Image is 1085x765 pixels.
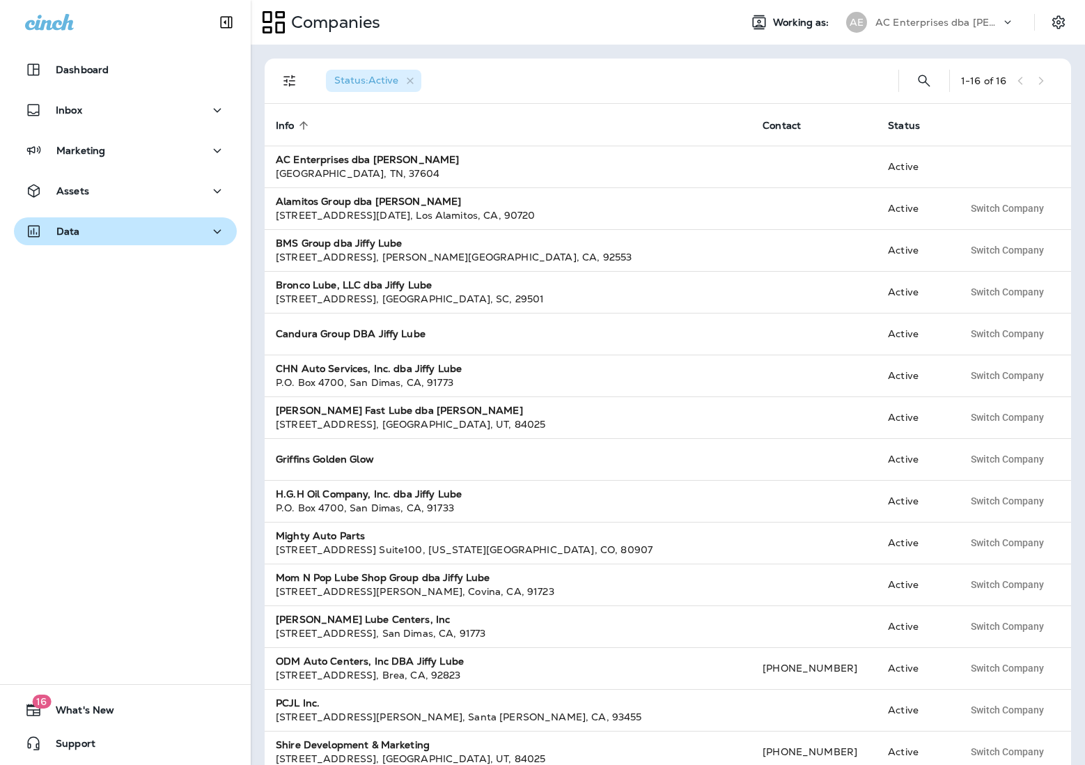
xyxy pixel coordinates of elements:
td: Active [877,689,952,731]
strong: Shire Development & Marketing [276,739,430,751]
strong: Griffins Golden Glow [276,453,374,465]
strong: H.G.H Oil Company, Inc. dba Jiffy Lube [276,488,462,500]
button: Data [14,217,237,245]
button: Inbox [14,96,237,124]
button: Switch Company [963,532,1052,553]
strong: Candura Group DBA Jiffy Lube [276,327,426,340]
button: Assets [14,177,237,205]
div: Status:Active [326,70,421,92]
td: Active [877,438,952,480]
button: Switch Company [963,490,1052,511]
button: Marketing [14,137,237,164]
strong: [PERSON_NAME] Fast Lube dba [PERSON_NAME] [276,404,523,417]
span: Switch Company [971,705,1044,715]
span: Status [888,120,920,132]
td: Active [877,146,952,187]
button: Collapse Sidebar [207,8,246,36]
p: AC Enterprises dba [PERSON_NAME] [875,17,1001,28]
button: Switch Company [963,741,1052,762]
td: Active [877,313,952,355]
button: 16What's New [14,696,237,724]
strong: Alamitos Group dba [PERSON_NAME] [276,195,461,208]
div: P.O. Box 4700 , San Dimas , CA , 91773 [276,376,740,389]
span: Status : Active [334,74,398,86]
span: 16 [32,695,51,709]
div: [STREET_ADDRESS] , [PERSON_NAME][GEOGRAPHIC_DATA] , CA , 92553 [276,250,740,264]
button: Switch Company [963,574,1052,595]
span: Switch Company [971,412,1044,422]
td: Active [877,187,952,229]
div: [STREET_ADDRESS] , [GEOGRAPHIC_DATA] , UT , 84025 [276,417,740,431]
div: [GEOGRAPHIC_DATA] , TN , 37604 [276,167,740,180]
span: Info [276,120,295,132]
p: Assets [56,185,89,196]
span: Switch Company [971,371,1044,380]
td: [PHONE_NUMBER] [751,647,877,689]
button: Switch Company [963,198,1052,219]
strong: AC Enterprises dba [PERSON_NAME] [276,153,459,166]
span: Switch Company [971,496,1044,506]
strong: Mighty Auto Parts [276,530,365,542]
td: Active [877,605,952,647]
td: Active [877,480,952,522]
span: Switch Company [971,747,1044,757]
div: P.O. Box 4700 , San Dimas , CA , 91733 [276,501,740,515]
button: Switch Company [963,700,1052,720]
strong: CHN Auto Services, Inc. dba Jiffy Lube [276,362,462,375]
td: Active [877,396,952,438]
span: Switch Company [971,538,1044,548]
span: Contact [763,120,801,132]
button: Switch Company [963,658,1052,679]
strong: Bronco Lube, LLC dba Jiffy Lube [276,279,432,291]
div: 1 - 16 of 16 [961,75,1006,86]
strong: Mom N Pop Lube Shop Group dba Jiffy Lube [276,571,490,584]
p: Data [56,226,80,237]
button: Switch Company [963,407,1052,428]
div: [STREET_ADDRESS] , [GEOGRAPHIC_DATA] , SC , 29501 [276,292,740,306]
span: Support [42,738,95,755]
button: Dashboard [14,56,237,84]
div: [STREET_ADDRESS] , San Dimas , CA , 91773 [276,626,740,640]
span: Switch Company [971,329,1044,339]
p: Marketing [56,145,105,156]
strong: PCJL Inc. [276,697,320,709]
span: Contact [763,119,819,132]
span: Status [888,119,938,132]
strong: BMS Group dba Jiffy Lube [276,237,402,249]
span: Switch Company [971,663,1044,673]
strong: [PERSON_NAME] Lube Centers, Inc [276,613,450,626]
button: Switch Company [963,240,1052,261]
span: Switch Company [971,580,1044,589]
td: Active [877,229,952,271]
div: [STREET_ADDRESS] , Brea , CA , 92823 [276,668,740,682]
span: Switch Company [971,203,1044,213]
span: Working as: [773,17,832,29]
td: Active [877,355,952,396]
span: Switch Company [971,454,1044,464]
div: [STREET_ADDRESS][PERSON_NAME] , Covina , CA , 91723 [276,585,740,598]
button: Filters [276,67,304,95]
p: Inbox [56,105,82,116]
button: Settings [1046,10,1071,35]
div: AE [846,12,867,33]
button: Switch Company [963,323,1052,344]
div: [STREET_ADDRESS][DATE] , Los Alamitos , CA , 90720 [276,208,740,222]
span: Switch Company [971,245,1044,255]
td: Active [877,564,952,605]
p: Companies [286,12,380,33]
span: Switch Company [971,621,1044,631]
span: Switch Company [971,287,1044,297]
td: Active [877,522,952,564]
button: Switch Company [963,449,1052,470]
button: Switch Company [963,365,1052,386]
td: Active [877,271,952,313]
p: Dashboard [56,64,109,75]
button: Switch Company [963,281,1052,302]
span: What's New [42,704,114,721]
button: Search Companies [910,67,938,95]
button: Switch Company [963,616,1052,637]
div: [STREET_ADDRESS][PERSON_NAME] , Santa [PERSON_NAME] , CA , 93455 [276,710,740,724]
strong: ODM Auto Centers, Inc DBA Jiffy Lube [276,655,464,667]
td: Active [877,647,952,689]
button: Support [14,729,237,757]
